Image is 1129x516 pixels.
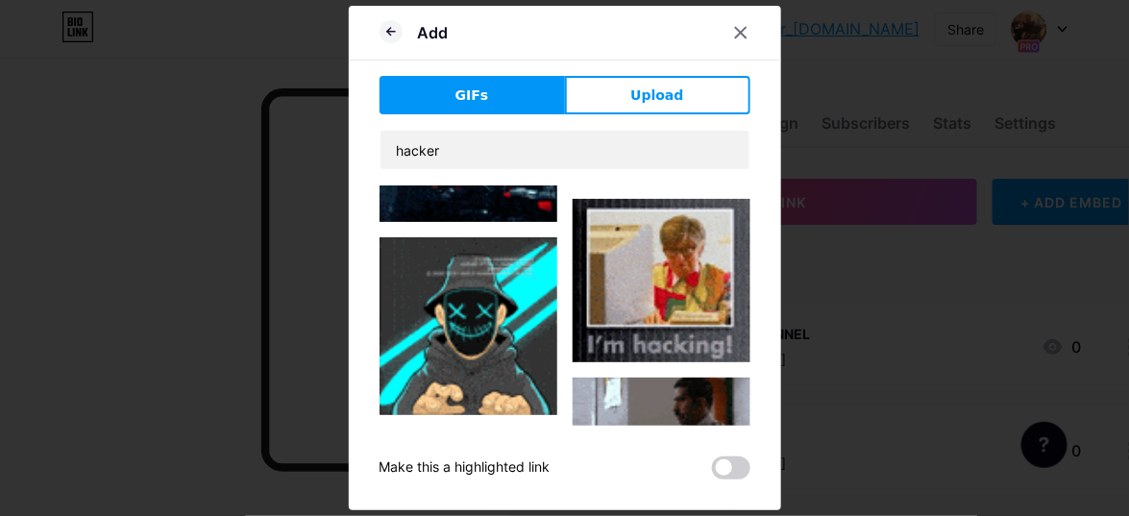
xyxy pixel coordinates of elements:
div: Add [418,21,449,44]
input: Search [380,131,749,169]
img: Gihpy [573,378,750,474]
button: Upload [565,76,750,114]
img: Gihpy [380,237,557,415]
span: GIFs [455,86,489,106]
div: Make this a highlighted link [380,456,551,479]
button: GIFs [380,76,565,114]
img: Gihpy [573,199,750,362]
span: Upload [630,86,683,106]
